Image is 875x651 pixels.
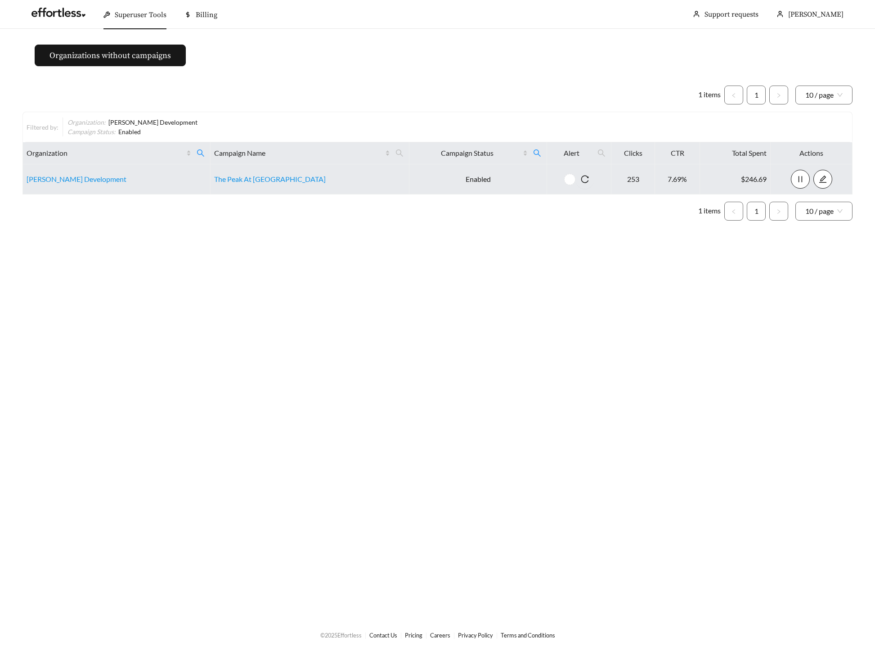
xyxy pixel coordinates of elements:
[320,632,362,639] span: © 2025 Effortless
[197,149,205,157] span: search
[27,122,63,132] div: Filtered by:
[409,164,547,194] td: Enabled
[813,175,832,183] a: edit
[795,202,853,221] div: Page Size
[529,146,545,160] span: search
[49,50,171,62] span: Organizations without campaigns
[747,202,765,220] a: 1
[193,146,208,160] span: search
[724,202,743,221] button: left
[769,86,788,104] button: right
[575,175,594,183] span: reload
[611,164,655,194] td: 253
[724,86,743,104] li: Previous Page
[769,202,788,221] li: Next Page
[788,10,844,19] span: [PERSON_NAME]
[115,10,166,19] span: Superuser Tools
[369,632,397,639] a: Contact Us
[108,118,197,126] span: [PERSON_NAME] Development
[776,209,781,214] span: right
[214,148,383,158] span: Campaign Name
[747,202,766,221] li: 1
[575,170,594,189] button: reload
[597,149,606,157] span: search
[769,202,788,221] button: right
[747,86,766,104] li: 1
[501,632,555,639] a: Terms and Conditions
[551,148,592,158] span: Alert
[611,142,655,164] th: Clicks
[698,86,721,104] li: 1 items
[731,209,736,214] span: left
[805,202,843,220] span: 10 / page
[704,10,758,19] a: Support requests
[67,118,106,126] span: Organization :
[655,164,700,194] td: 7.69%
[67,128,116,136] span: Campaign Status :
[430,632,450,639] a: Careers
[814,175,832,183] span: edit
[118,128,141,136] span: Enabled
[700,164,771,194] td: $246.69
[405,632,422,639] a: Pricing
[395,149,404,157] span: search
[655,142,700,164] th: CTR
[27,148,184,158] span: Organization
[771,142,853,164] th: Actions
[724,202,743,221] li: Previous Page
[747,86,765,104] a: 1
[214,175,326,183] a: The Peak At [GEOGRAPHIC_DATA]
[791,170,810,189] button: pause
[813,170,832,189] button: edit
[795,86,853,104] div: Page Size
[533,149,541,157] span: search
[392,146,407,160] span: search
[769,86,788,104] li: Next Page
[413,148,521,158] span: Campaign Status
[700,142,771,164] th: Total Spent
[594,146,609,160] span: search
[791,175,809,183] span: pause
[776,93,781,98] span: right
[805,86,843,104] span: 10 / page
[698,202,721,221] li: 1 items
[731,93,736,98] span: left
[458,632,493,639] a: Privacy Policy
[35,45,186,66] button: Organizations without campaigns
[196,10,217,19] span: Billing
[724,86,743,104] button: left
[27,175,126,183] a: [PERSON_NAME] Development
